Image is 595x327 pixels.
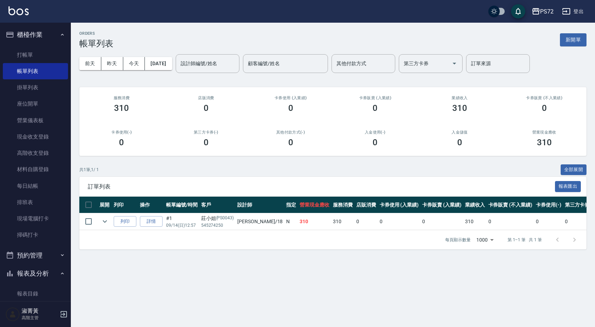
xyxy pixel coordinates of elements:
[561,164,587,175] button: 全部展開
[510,96,578,100] h2: 卡券販賣 (不入業績)
[166,222,198,229] p: 09/14 (日) 12:57
[474,230,496,249] div: 1000
[487,197,534,213] th: 卡券販賣 (不入業績)
[288,137,293,147] h3: 0
[8,6,29,15] img: Logo
[79,31,113,36] h2: ORDERS
[114,216,136,227] button: 列印
[355,213,378,230] td: 0
[100,216,110,227] button: expand row
[257,130,324,135] h2: 其他付款方式(-)
[138,197,164,213] th: 操作
[3,210,68,227] a: 現場電腦打卡
[88,96,155,100] h3: 服務消費
[559,5,586,18] button: 登出
[201,222,234,229] p: 545274250
[236,197,284,213] th: 設計師
[373,103,378,113] h3: 0
[288,103,293,113] h3: 0
[3,227,68,243] a: 掃碼打卡
[199,197,236,213] th: 客戶
[426,130,494,135] h2: 入金儲值
[79,57,101,70] button: 前天
[510,130,578,135] h2: 營業現金應收
[6,307,20,321] img: Person
[3,47,68,63] a: 打帳單
[172,96,240,100] h2: 店販消費
[201,215,234,222] div: 莊小姐
[79,167,99,173] p: 共 1 筆, 1 / 1
[378,197,421,213] th: 卡券使用 (入業績)
[22,308,58,315] h5: 淑菁黃
[284,213,298,230] td: N
[3,145,68,161] a: 高階收支登錄
[560,36,586,43] a: 新開單
[88,130,155,135] h2: 卡券使用(-)
[3,178,68,194] a: 每日結帳
[542,103,547,113] h3: 0
[3,79,68,96] a: 掛單列表
[298,213,331,230] td: 310
[114,103,129,113] h3: 310
[511,4,525,18] button: save
[534,213,563,230] td: 0
[508,237,542,243] p: 第 1–1 筆 共 1 筆
[420,197,463,213] th: 卡券販賣 (入業績)
[449,58,460,69] button: Open
[3,63,68,79] a: 帳單列表
[204,137,209,147] h3: 0
[452,103,467,113] h3: 310
[236,213,284,230] td: [PERSON_NAME] /18
[463,213,487,230] td: 310
[216,215,234,222] p: (PS0043)
[540,7,554,16] div: PS72
[560,33,586,46] button: 新開單
[445,237,471,243] p: 每頁顯示數量
[3,286,68,302] a: 報表目錄
[112,197,138,213] th: 列印
[140,216,163,227] a: 詳情
[257,96,324,100] h2: 卡券使用 (入業績)
[341,130,409,135] h2: 入金使用(-)
[101,57,123,70] button: 昨天
[341,96,409,100] h2: 卡券販賣 (入業績)
[457,137,462,147] h3: 0
[426,96,494,100] h2: 業績收入
[331,213,355,230] td: 310
[378,213,421,230] td: 0
[355,197,378,213] th: 店販消費
[487,213,534,230] td: 0
[88,183,555,190] span: 訂單列表
[22,315,58,321] p: 高階主管
[284,197,298,213] th: 指定
[555,181,581,192] button: 報表匯出
[298,197,331,213] th: 營業現金應收
[3,26,68,44] button: 櫃檯作業
[98,197,112,213] th: 展開
[145,57,172,70] button: [DATE]
[373,137,378,147] h3: 0
[420,213,463,230] td: 0
[3,246,68,265] button: 預約管理
[3,129,68,145] a: 現金收支登錄
[555,183,581,190] a: 報表匯出
[3,112,68,129] a: 營業儀表板
[463,197,487,213] th: 業績收入
[331,197,355,213] th: 服務消費
[3,161,68,177] a: 材料自購登錄
[534,197,563,213] th: 卡券使用(-)
[529,4,556,19] button: PS72
[119,137,124,147] h3: 0
[164,197,199,213] th: 帳單編號/時間
[79,39,113,49] h3: 帳單列表
[172,130,240,135] h2: 第三方卡券(-)
[164,213,199,230] td: #1
[3,96,68,112] a: 座位開單
[204,103,209,113] h3: 0
[537,137,552,147] h3: 310
[3,194,68,210] a: 排班表
[123,57,145,70] button: 今天
[3,264,68,283] button: 報表及分析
